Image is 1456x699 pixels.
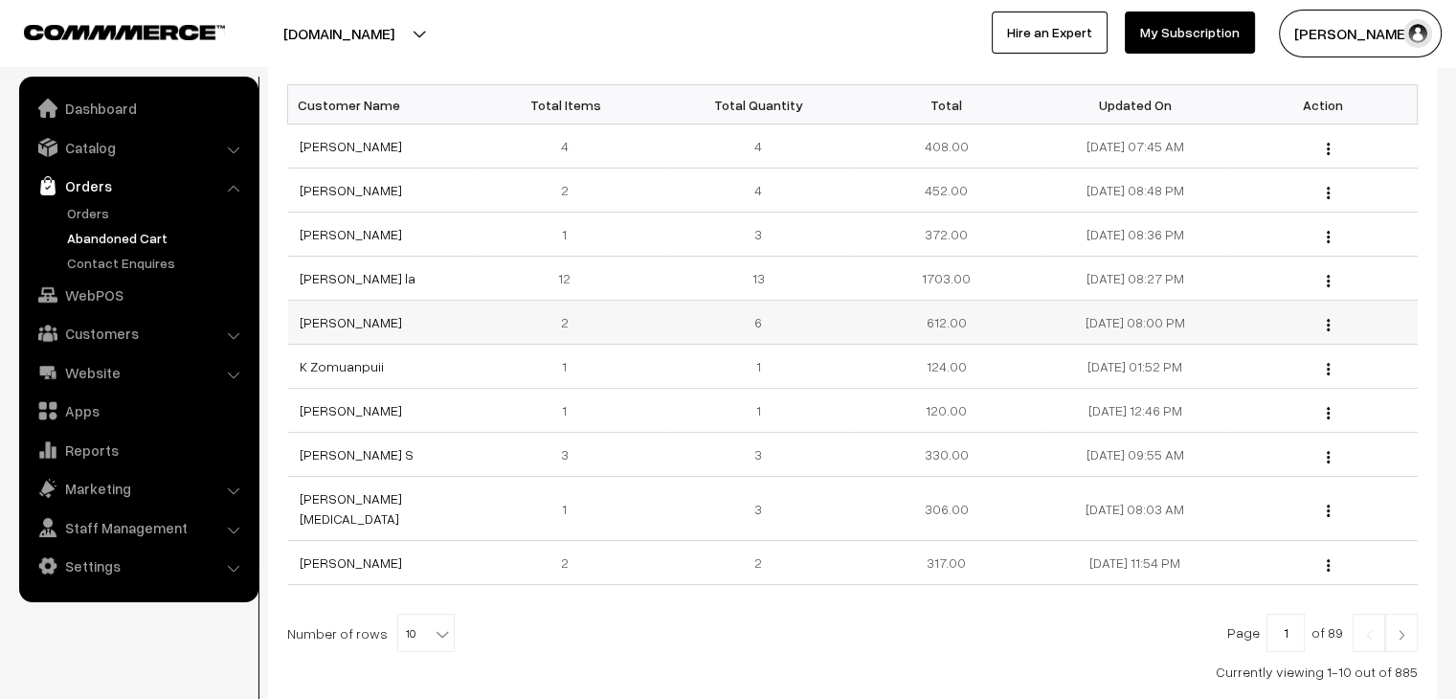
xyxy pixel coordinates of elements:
td: [DATE] 08:03 AM [1041,477,1229,541]
img: Menu [1327,231,1330,243]
a: My Subscription [1125,11,1255,54]
a: Orders [24,169,252,203]
div: v 4.0.25 [54,31,94,46]
a: COMMMERCE [24,19,191,42]
img: Right [1393,629,1410,641]
td: 2 [476,169,664,213]
a: Catalog [24,130,252,165]
img: Menu [1327,363,1330,375]
td: 452.00 [852,169,1041,213]
a: Contact Enquires [62,253,252,273]
td: 1 [476,477,664,541]
td: 4 [476,124,664,169]
a: [PERSON_NAME] la [300,270,415,286]
td: 2 [476,301,664,345]
a: Orders [62,203,252,223]
td: 330.00 [852,433,1041,477]
td: 1 [476,389,664,433]
td: 3 [664,213,853,257]
a: [PERSON_NAME] S [300,446,414,462]
div: Currently viewing 1-10 out of 885 [287,662,1418,682]
td: 4 [664,169,853,213]
button: [DOMAIN_NAME] [216,10,461,57]
a: Website [24,355,252,390]
div: Keywords by Traffic [212,113,323,125]
td: 1 [476,345,664,389]
td: 4 [664,124,853,169]
img: Left [1360,629,1378,641]
span: 10 [397,614,455,652]
td: [DATE] 08:27 PM [1041,257,1229,301]
td: 1 [664,389,853,433]
img: Menu [1327,407,1330,419]
a: WebPOS [24,278,252,312]
td: 2 [476,541,664,585]
a: Customers [24,316,252,350]
a: [PERSON_NAME][MEDICAL_DATA] [300,490,402,527]
img: website_grey.svg [31,50,46,65]
th: Total Items [476,85,664,124]
img: COMMMERCE [24,25,225,39]
a: Settings [24,549,252,583]
th: Customer Name [288,85,477,124]
td: 3 [664,433,853,477]
td: 3 [664,477,853,541]
td: 13 [664,257,853,301]
a: Dashboard [24,91,252,125]
td: [DATE] 08:00 PM [1041,301,1229,345]
span: Page [1227,624,1260,641]
span: 10 [398,615,454,653]
th: Total Quantity [664,85,853,124]
td: [DATE] 08:48 PM [1041,169,1229,213]
span: of 89 [1311,624,1343,641]
a: Abandoned Cart [62,228,252,248]
img: tab_keywords_by_traffic_grey.svg [190,111,206,126]
td: [DATE] 08:36 PM [1041,213,1229,257]
div: Domain: [DOMAIN_NAME] [50,50,211,65]
td: 120.00 [852,389,1041,433]
td: [DATE] 09:55 AM [1041,433,1229,477]
a: [PERSON_NAME] [300,226,402,242]
td: 317.00 [852,541,1041,585]
a: K Zomuanpuii [300,358,384,374]
button: [PERSON_NAME]… [1279,10,1442,57]
a: [PERSON_NAME] [300,402,402,418]
a: Apps [24,394,252,428]
th: Updated On [1041,85,1229,124]
td: 1703.00 [852,257,1041,301]
td: 306.00 [852,477,1041,541]
span: Number of rows [287,623,388,643]
td: [DATE] 11:54 PM [1041,541,1229,585]
th: Total [852,85,1041,124]
td: 372.00 [852,213,1041,257]
a: Marketing [24,471,252,506]
img: Menu [1327,319,1330,331]
img: user [1403,19,1432,48]
img: Menu [1327,275,1330,287]
a: Staff Management [24,510,252,545]
td: 3 [476,433,664,477]
a: Reports [24,433,252,467]
td: 124.00 [852,345,1041,389]
img: Menu [1327,187,1330,199]
td: 612.00 [852,301,1041,345]
a: Hire an Expert [992,11,1108,54]
td: [DATE] 12:46 PM [1041,389,1229,433]
div: Domain Overview [73,113,171,125]
td: [DATE] 07:45 AM [1041,124,1229,169]
a: [PERSON_NAME] [300,554,402,571]
td: 12 [476,257,664,301]
img: Menu [1327,143,1330,155]
img: Menu [1327,505,1330,517]
img: logo_orange.svg [31,31,46,46]
img: tab_domain_overview_orange.svg [52,111,67,126]
img: Menu [1327,451,1330,463]
th: Action [1229,85,1418,124]
a: [PERSON_NAME] [300,314,402,330]
td: 2 [664,541,853,585]
td: 6 [664,301,853,345]
td: 408.00 [852,124,1041,169]
a: [PERSON_NAME] [300,138,402,154]
td: 1 [664,345,853,389]
td: 1 [476,213,664,257]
